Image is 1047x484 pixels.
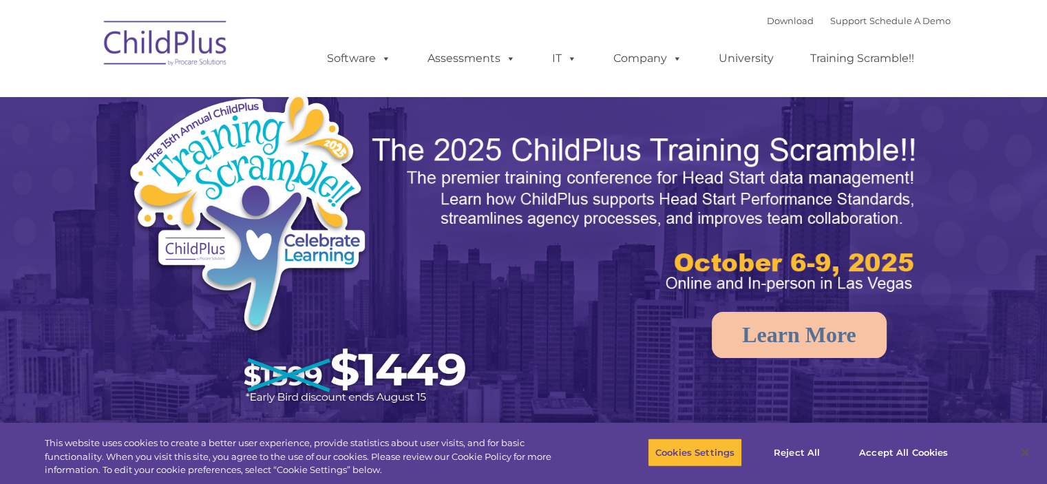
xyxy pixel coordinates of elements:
[796,45,928,72] a: Training Scramble!!
[313,45,405,72] a: Software
[538,45,591,72] a: IT
[6,6,1041,18] div: Sort A > Z
[767,15,951,26] font: |
[191,147,250,158] span: Phone number
[6,55,1041,67] div: Options
[712,312,887,358] a: Learn More
[754,438,840,467] button: Reject All
[45,436,576,477] div: This website uses cookies to create a better user experience, provide statistics about user visit...
[705,45,787,72] a: University
[6,92,1041,105] div: Move To ...
[6,67,1041,80] div: Sign out
[852,438,955,467] button: Accept All Cookies
[600,45,696,72] a: Company
[6,18,1041,30] div: Sort New > Old
[648,438,742,467] button: Cookies Settings
[191,91,233,101] span: Last name
[97,11,235,80] img: ChildPlus by Procare Solutions
[6,30,1041,43] div: Move To ...
[6,80,1041,92] div: Rename
[869,15,951,26] a: Schedule A Demo
[414,45,529,72] a: Assessments
[1010,437,1040,467] button: Close
[6,43,1041,55] div: Delete
[767,15,814,26] a: Download
[830,15,867,26] a: Support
